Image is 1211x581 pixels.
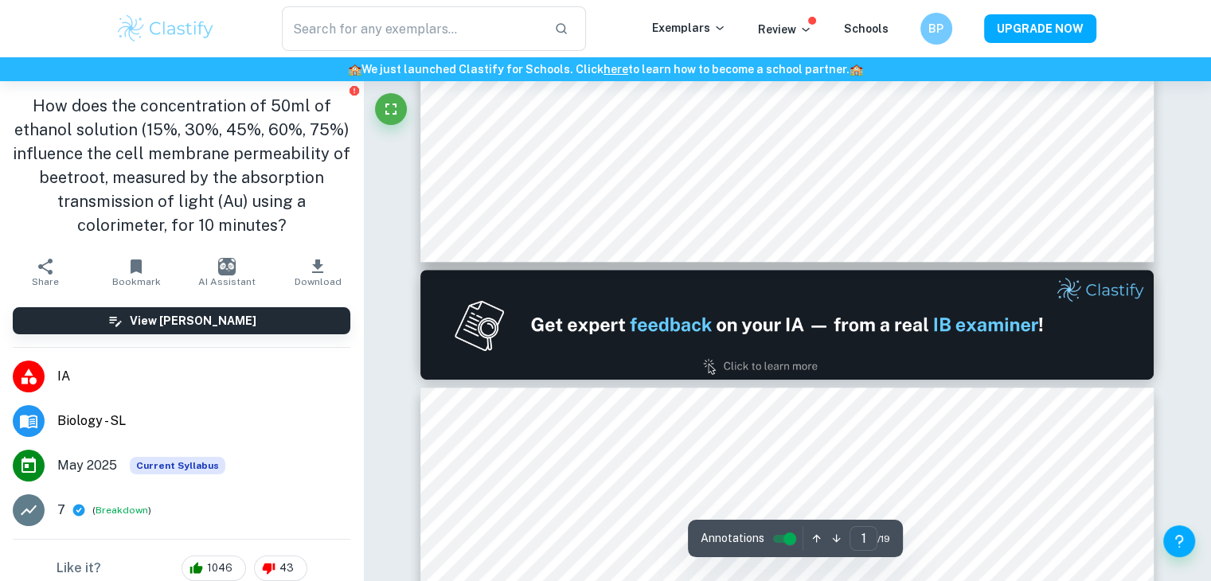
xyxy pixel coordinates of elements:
[198,560,241,576] span: 1046
[758,21,812,38] p: Review
[13,94,350,237] h1: How does the concentration of 50ml of ethanol solution (15%, 30%, 45%, 60%, 75%) influence the ce...
[701,530,764,547] span: Annotations
[130,312,256,329] h6: View [PERSON_NAME]
[3,60,1208,78] h6: We just launched Clastify for Schools. Click to learn how to become a school partner.
[877,532,890,546] span: / 19
[850,63,863,76] span: 🏫
[130,457,225,474] div: This exemplar is based on the current syllabus. Feel free to refer to it for inspiration/ideas wh...
[115,13,217,45] img: Clastify logo
[271,560,303,576] span: 43
[57,501,65,520] p: 7
[57,559,101,578] h6: Like it?
[91,250,182,294] button: Bookmark
[57,411,350,431] span: Biology - SL
[844,22,889,35] a: Schools
[254,556,307,581] div: 43
[57,456,117,475] span: May 2025
[1163,525,1195,557] button: Help and Feedback
[32,276,59,287] span: Share
[604,63,628,76] a: here
[984,14,1096,43] button: UPGRADE NOW
[920,13,952,45] button: BP
[96,503,148,517] button: Breakdown
[348,63,361,76] span: 🏫
[927,20,945,37] h6: BP
[218,258,236,275] img: AI Assistant
[13,307,350,334] button: View [PERSON_NAME]
[198,276,256,287] span: AI Assistant
[348,84,360,96] button: Report issue
[92,503,151,518] span: ( )
[130,457,225,474] span: Current Syllabus
[182,250,272,294] button: AI Assistant
[295,276,342,287] span: Download
[282,6,542,51] input: Search for any exemplars...
[420,270,1154,380] img: Ad
[57,367,350,386] span: IA
[375,93,407,125] button: Fullscreen
[112,276,161,287] span: Bookmark
[272,250,363,294] button: Download
[182,556,246,581] div: 1046
[652,19,726,37] p: Exemplars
